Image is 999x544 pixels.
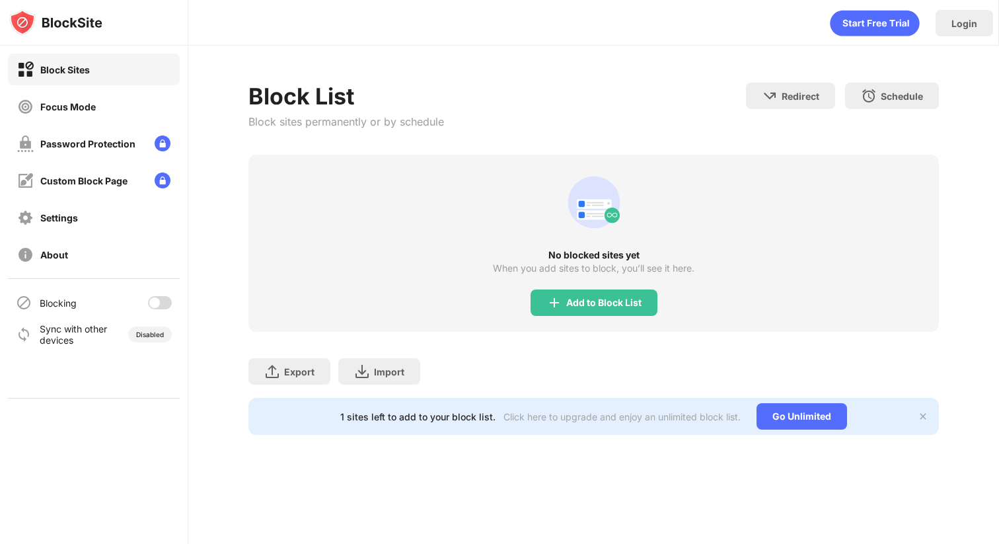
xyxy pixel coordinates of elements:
[782,91,819,102] div: Redirect
[17,247,34,263] img: about-off.svg
[830,10,920,36] div: animation
[340,411,496,422] div: 1 sites left to add to your block list.
[17,61,34,78] img: block-on.svg
[40,297,77,309] div: Blocking
[40,101,96,112] div: Focus Mode
[918,411,928,422] img: x-button.svg
[17,98,34,115] img: focus-off.svg
[248,83,444,110] div: Block List
[248,250,940,260] div: No blocked sites yet
[155,136,170,151] img: lock-menu.svg
[503,411,741,422] div: Click here to upgrade and enjoy an unlimited block list.
[136,330,164,338] div: Disabled
[40,323,108,346] div: Sync with other devices
[17,173,34,189] img: customize-block-page-off.svg
[16,295,32,311] img: blocking-icon.svg
[40,64,90,75] div: Block Sites
[562,171,626,234] div: animation
[40,249,68,260] div: About
[951,18,977,29] div: Login
[40,212,78,223] div: Settings
[757,403,847,430] div: Go Unlimited
[16,327,32,342] img: sync-icon.svg
[248,115,444,128] div: Block sites permanently or by schedule
[40,138,135,149] div: Password Protection
[374,366,404,377] div: Import
[17,136,34,152] img: password-protection-off.svg
[17,210,34,226] img: settings-off.svg
[284,366,314,377] div: Export
[155,173,170,188] img: lock-menu.svg
[40,175,128,186] div: Custom Block Page
[881,91,923,102] div: Schedule
[566,297,642,308] div: Add to Block List
[9,9,102,36] img: logo-blocksite.svg
[493,263,694,274] div: When you add sites to block, you’ll see it here.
